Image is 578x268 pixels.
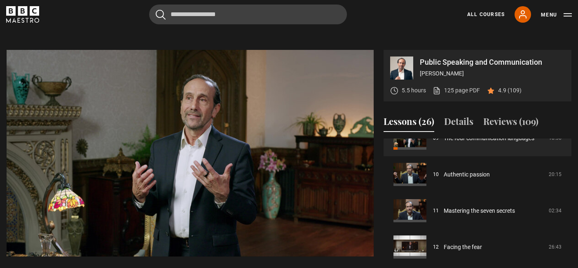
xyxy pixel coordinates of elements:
p: 5.5 hours [402,86,426,95]
p: 4.9 (109) [498,86,522,95]
button: Toggle navigation [541,11,572,19]
video-js: Video Player [7,50,374,256]
a: The four communication languages [444,134,534,143]
a: 125 page PDF [433,86,480,95]
p: [PERSON_NAME] [420,69,565,78]
a: Mastering the seven secrets [444,207,515,215]
input: Search [149,5,347,24]
p: Public Speaking and Communication [420,59,565,66]
a: Authentic passion [444,170,490,179]
a: All Courses [467,11,505,18]
button: Reviews (109) [483,115,538,132]
button: Details [444,115,473,132]
button: Lessons (26) [384,115,434,132]
svg: BBC Maestro [6,6,39,23]
a: Facing the fear [444,243,482,252]
button: Submit the search query [156,9,166,20]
